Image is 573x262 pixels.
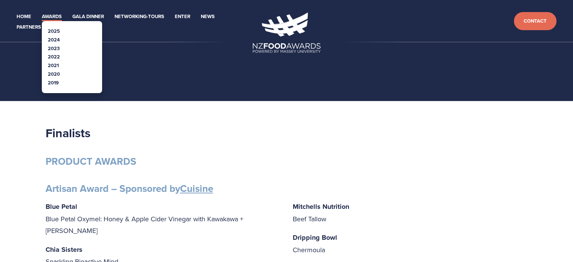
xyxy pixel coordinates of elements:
strong: Finalists [46,124,90,142]
a: Home [17,12,31,21]
p: Blue Petal Oxymel: Honey & Apple Cider Vinegar with Kawakawa + [PERSON_NAME] [46,201,281,237]
strong: Blue Petal [46,202,77,211]
a: 2023 [48,45,60,52]
strong: PRODUCT AWARDS [46,154,136,169]
a: 2020 [48,70,60,78]
strong: Artisan Award – Sponsored by [46,181,213,196]
p: Beef Tallow [293,201,528,225]
strong: Mitchells Nutrition [293,202,349,211]
a: 2021 [48,62,59,69]
a: Enter [175,12,190,21]
a: 2019 [48,79,59,86]
p: Chermoula [293,231,528,256]
a: Networking-Tours [115,12,164,21]
a: 2022 [48,53,60,60]
strong: Chia Sisters [46,245,83,254]
a: Gala Dinner [72,12,104,21]
a: Awards [42,12,62,21]
strong: Dripping Bowl [293,233,337,242]
a: 2024 [48,36,60,43]
a: Cuisine [180,181,213,196]
a: Contact [514,12,556,31]
a: News [201,12,215,21]
a: 2025 [48,28,60,35]
a: Partners [17,23,41,32]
